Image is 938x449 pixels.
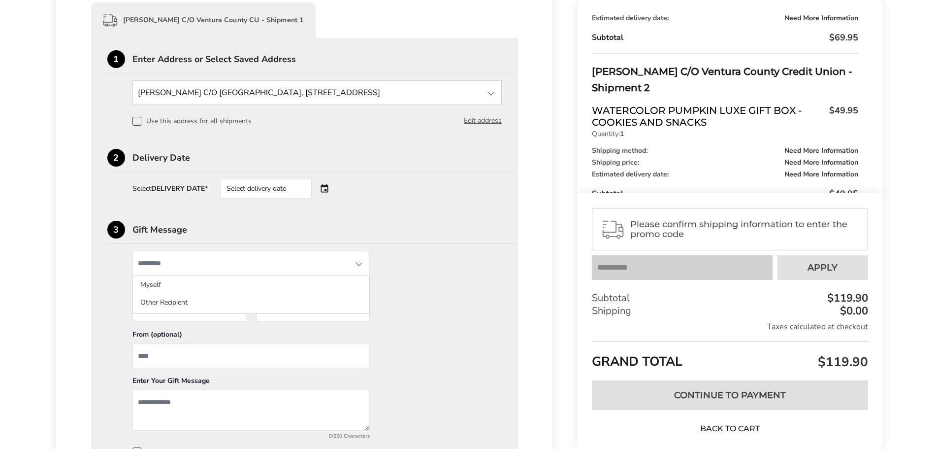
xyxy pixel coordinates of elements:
[133,276,369,294] li: Myself
[592,32,858,43] div: Subtotal
[630,219,859,239] span: Please confirm shipping information to enter the promo code
[592,66,852,77] span: [PERSON_NAME] C/O Ventura County Credit Union -
[838,306,868,316] div: $0.00
[592,104,858,128] a: Watercolor Pumpkin Luxe Gift Box - Cookies and Snacks$49.95
[592,341,868,373] div: GRAND TOTAL
[91,2,316,38] div: [PERSON_NAME] C/O Ventura County CU - Shipment 1
[777,255,868,280] button: Apply
[464,115,502,126] button: Edit address
[592,64,858,96] div: Shipment 2
[132,376,370,390] div: Enter Your Gift Message
[592,171,858,178] div: Estimated delivery date:
[151,184,208,193] strong: DELIVERY DATE*
[815,353,868,371] span: $119.90
[592,15,858,22] div: Estimated delivery date:
[132,344,370,368] input: From
[592,131,858,138] p: Quantity:
[695,423,764,434] a: Back to Cart
[132,225,518,234] div: Gift Message
[132,117,252,126] label: Use this address for all shipments
[132,433,370,440] div: 0/250 Characters
[784,147,858,154] span: Need More Information
[824,104,858,126] span: $49.95
[592,188,858,200] div: Subtotal
[107,50,125,68] div: 1
[829,188,858,200] span: $49.95
[132,185,208,192] div: Select
[784,171,858,178] span: Need More Information
[132,390,370,431] textarea: Add a message
[829,32,858,43] span: $69.95
[132,80,502,105] input: State
[592,292,868,305] div: Subtotal
[825,293,868,304] div: $119.90
[107,221,125,239] div: 3
[592,104,824,128] span: Watercolor Pumpkin Luxe Gift Box - Cookies and Snacks
[592,159,858,166] div: Shipping price:
[220,179,312,199] div: Select delivery date
[132,330,370,344] div: From (optional)
[132,251,370,276] input: State
[784,159,858,166] span: Need More Information
[132,55,518,64] div: Enter Address or Select Saved Address
[107,149,125,167] div: 2
[784,15,858,22] span: Need More Information
[808,263,838,272] span: Apply
[620,129,624,138] strong: 1
[592,305,868,317] div: Shipping
[592,147,858,154] div: Shipping method:
[133,294,369,311] li: Other Recipient
[592,380,868,410] button: Continue to Payment
[132,153,518,162] div: Delivery Date
[592,321,868,332] div: Taxes calculated at checkout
